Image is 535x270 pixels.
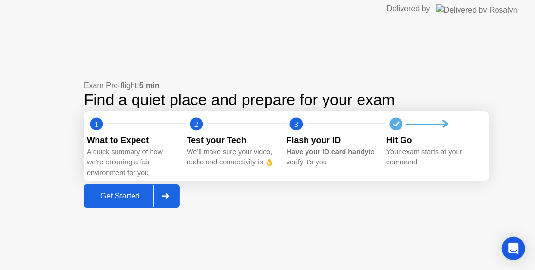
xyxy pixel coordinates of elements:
button: Get Started [84,184,180,208]
div: We’ll make sure your video, audio and connectivity is 👌 [187,147,279,168]
div: Exam Pre-flight: [84,80,489,91]
div: to verify it’s you [287,147,379,168]
div: Flash your ID [287,134,379,146]
text: 1 [95,120,98,129]
div: Get Started [87,192,153,200]
div: Test your Tech [187,134,279,146]
div: Open Intercom Messenger [502,237,525,260]
b: 5 min [139,81,160,90]
div: Delivered by [387,3,430,15]
div: Hit Go [386,134,478,146]
div: Your exam starts at your command [386,147,478,168]
b: Have your ID card handy [287,148,369,156]
div: Find a quiet place and prepare for your exam [84,91,489,108]
text: 3 [294,120,298,129]
div: What to Expect [87,134,179,146]
div: A quick summary of how we’re ensuring a fair environment for you [87,147,179,179]
text: 2 [194,120,198,129]
img: Delivered by Rosalyn [436,4,517,13]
